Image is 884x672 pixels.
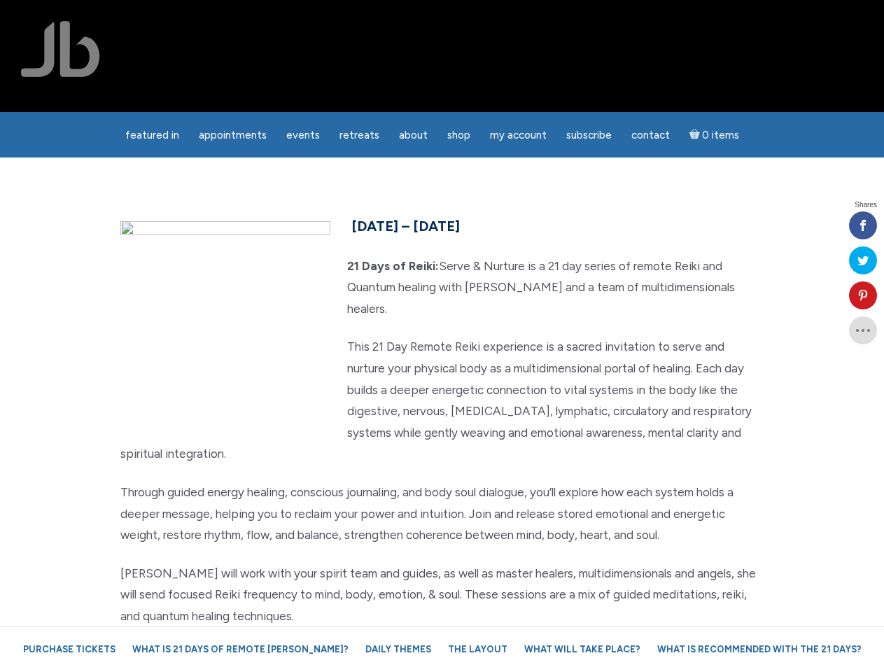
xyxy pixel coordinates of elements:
[447,129,470,141] span: Shop
[358,637,438,661] a: Daily Themes
[681,120,748,149] a: Cart0 items
[558,122,620,149] a: Subscribe
[482,122,555,149] a: My Account
[351,218,460,234] span: [DATE] – [DATE]
[125,129,179,141] span: featured in
[689,129,703,141] i: Cart
[399,129,428,141] span: About
[439,122,479,149] a: Shop
[331,122,388,149] a: Retreats
[199,129,267,141] span: Appointments
[490,129,547,141] span: My Account
[631,129,670,141] span: Contact
[517,637,647,661] a: What will take place?
[120,563,764,627] p: [PERSON_NAME] will work with your spirit team and guides, as well as master healers, multidimensi...
[566,129,612,141] span: Subscribe
[120,255,764,320] p: Serve & Nurture is a 21 day series of remote Reiki and Quantum healing with [PERSON_NAME] and a t...
[391,122,436,149] a: About
[441,637,514,661] a: The Layout
[125,637,356,661] a: What is 21 Days of Remote [PERSON_NAME]?
[855,202,877,209] span: Shares
[347,259,439,273] strong: 21 Days of Reiki:
[339,129,379,141] span: Retreats
[623,122,678,149] a: Contact
[650,637,869,661] a: What is recommended with the 21 Days?
[120,482,764,546] p: Through guided energy healing, conscious journaling, and body soul dialogue, you’ll explore how e...
[16,637,122,661] a: Purchase Tickets
[117,122,188,149] a: featured in
[702,130,739,141] span: 0 items
[278,122,328,149] a: Events
[190,122,275,149] a: Appointments
[120,336,764,465] p: This 21 Day Remote Reiki experience is a sacred invitation to serve and nurture your physical bod...
[286,129,320,141] span: Events
[21,21,100,77] img: Jamie Butler. The Everyday Medium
